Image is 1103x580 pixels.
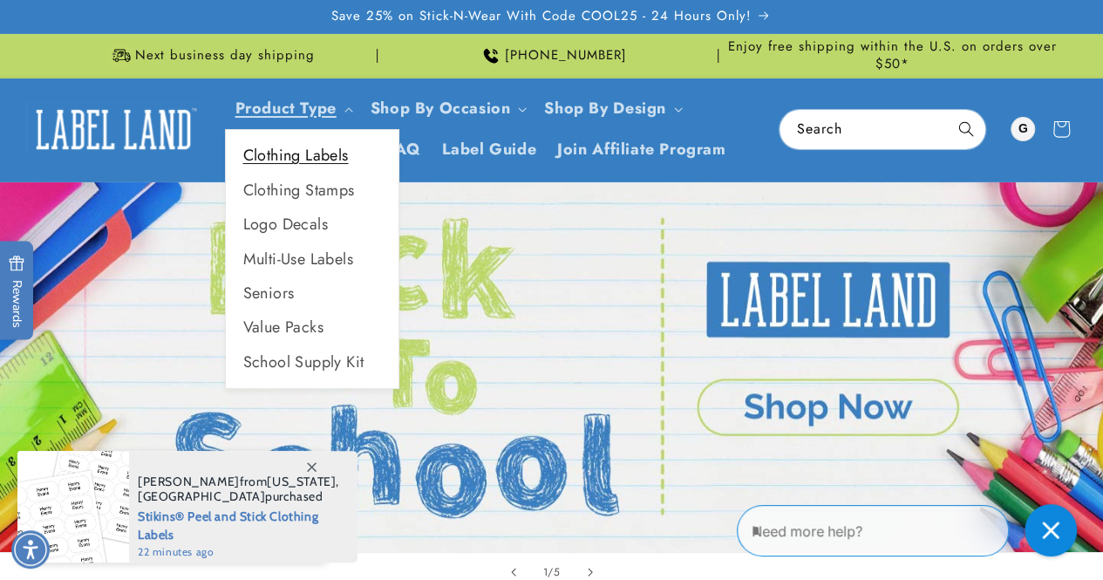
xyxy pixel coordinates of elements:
a: Logo Decals [226,208,398,242]
a: Value Packs [226,310,398,345]
span: FAQ [387,140,421,160]
span: Rewards [9,255,25,327]
a: Label Guide [432,129,548,170]
a: Clothing Labels [226,139,398,173]
span: Label Guide [442,140,537,160]
iframe: Gorgias Floating Chat [737,498,1086,563]
span: Save 25% on Stick-N-Wear With Code COOL25 - 24 Hours Only! [331,8,752,25]
summary: Shop By Occasion [360,88,534,129]
img: Label Land [26,102,201,156]
span: Join Affiliate Program [557,140,725,160]
summary: Product Type [225,88,360,129]
a: School Supply Kit [226,345,398,379]
summary: Shop By Design [534,88,689,129]
span: [PERSON_NAME] [138,474,240,489]
span: Next business day shipping [135,47,315,65]
span: Stikins® Peel and Stick Clothing Labels [138,504,339,544]
span: from , purchased [138,474,339,504]
span: [GEOGRAPHIC_DATA] [138,488,265,504]
button: Search [947,110,985,148]
div: Announcement [385,34,718,77]
a: Product Type [235,97,337,119]
a: Join Affiliate Program [547,129,736,170]
div: Announcement [44,34,378,77]
span: [PHONE_NUMBER] [505,47,627,65]
a: Clothing Stamps [226,174,398,208]
span: [US_STATE] [267,474,336,489]
a: Seniors [226,276,398,310]
a: Multi-Use Labels [226,242,398,276]
span: 22 minutes ago [138,544,339,560]
a: Shop By Design [544,97,665,119]
a: Label Land [20,96,208,163]
a: FAQ [377,129,432,170]
div: Accessibility Menu [11,530,50,569]
span: Shop By Occasion [371,99,511,119]
span: Enjoy free shipping within the U.S. on orders over $50* [725,38,1059,72]
div: Announcement [725,34,1059,77]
